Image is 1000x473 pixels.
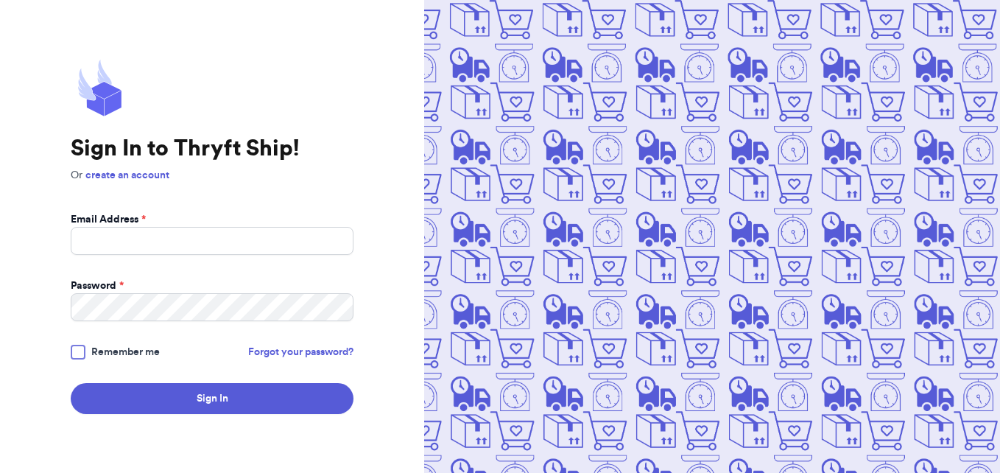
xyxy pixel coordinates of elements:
[85,170,169,181] a: create an account
[71,278,124,293] label: Password
[248,345,353,360] a: Forgot your password?
[71,168,353,183] p: Or
[71,212,146,227] label: Email Address
[91,345,160,360] span: Remember me
[71,383,353,414] button: Sign In
[71,136,353,162] h1: Sign In to Thryft Ship!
